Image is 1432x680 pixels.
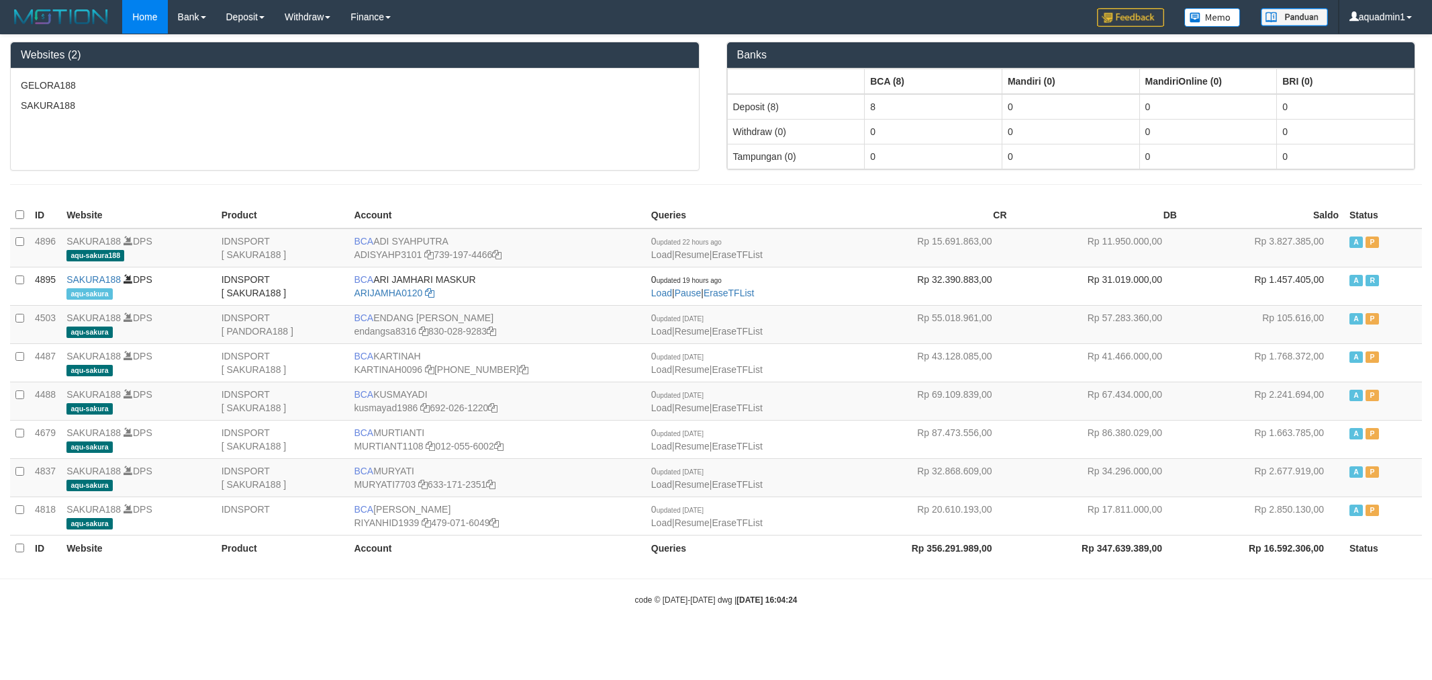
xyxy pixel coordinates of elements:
[418,479,428,490] a: Copy MURYATI7703 to clipboard
[651,402,672,413] a: Load
[61,305,216,343] td: DPS
[66,365,113,376] span: aqu-sakura
[657,239,722,246] span: updated 22 hours ago
[216,458,349,497] td: IDNSPORT [ SAKURA188 ]
[1277,69,1415,94] th: Group: activate to sort column ascending
[354,312,373,323] span: BCA
[66,236,121,247] a: SAKURA188
[348,382,645,420] td: KUSMAYADI 692-026-1220
[675,441,710,452] a: Resume
[1012,497,1182,535] td: Rp 17.811.000,00
[354,517,419,528] a: RIYANHID1939
[1012,343,1182,382] td: Rp 41.466.000,00
[865,119,1002,144] td: 0
[1349,466,1363,478] span: Active
[657,277,722,284] span: updated 19 hours ago
[1349,351,1363,363] span: Active
[66,427,121,438] a: SAKURA188
[354,326,416,337] a: endangsa8316
[651,326,672,337] a: Load
[66,351,121,362] a: SAKURA188
[66,480,113,491] span: aqu-sakura
[1366,390,1379,401] span: Paused
[1182,202,1344,228] th: Saldo
[651,441,672,452] a: Load
[354,427,373,438] span: BCA
[354,236,373,247] span: BCA
[30,420,61,458] td: 4679
[646,202,842,228] th: Queries
[216,382,349,420] td: IDNSPORT [ SAKURA188 ]
[488,402,497,413] a: Copy 6920261220 to clipboard
[1002,119,1139,144] td: 0
[651,389,763,413] span: | |
[657,468,704,476] span: updated [DATE]
[651,236,763,260] span: | |
[30,458,61,497] td: 4837
[348,420,645,458] td: MURTIANTI 012-055-6002
[66,403,113,415] span: aqu-sakura
[737,49,1405,61] h3: Banks
[216,228,349,267] td: IDNSPORT [ SAKURA188 ]
[651,427,704,438] span: 0
[348,343,645,382] td: KARTINAH [PHONE_NUMBER]
[1344,202,1422,228] th: Status
[1139,94,1277,120] td: 0
[61,382,216,420] td: DPS
[1182,267,1344,305] td: Rp 1.457.405,00
[492,249,502,260] a: Copy 7391974466 to clipboard
[1002,94,1139,120] td: 0
[865,69,1002,94] th: Group: activate to sort column ascending
[66,441,113,453] span: aqu-sakura
[487,326,496,337] a: Copy 8300289283 to clipboard
[1012,458,1182,497] td: Rp 34.296.000,00
[1349,505,1363,516] span: Active
[842,267,1012,305] td: Rp 32.390.883,00
[651,364,672,375] a: Load
[1261,8,1328,26] img: panduan.png
[712,441,762,452] a: EraseTFList
[348,267,645,305] td: ARI JAMHARI MASKUR
[216,343,349,382] td: IDNSPORT [ SAKURA188 ]
[348,228,645,267] td: ADI SYAHPUTRA 739-197-4466
[1139,144,1277,169] td: 0
[10,7,112,27] img: MOTION_logo.png
[727,119,865,144] td: Withdraw (0)
[712,402,762,413] a: EraseTFList
[21,79,689,92] p: GELORA188
[348,497,645,535] td: [PERSON_NAME] 479-071-6049
[1012,202,1182,228] th: DB
[66,389,121,400] a: SAKURA188
[1012,382,1182,420] td: Rp 67.434.000,00
[348,458,645,497] td: MURYATI 633-171-2351
[651,504,704,515] span: 0
[1277,94,1415,120] td: 0
[30,228,61,267] td: 4896
[651,351,763,375] span: | |
[30,535,61,561] th: ID
[30,382,61,420] td: 4488
[635,595,798,605] small: code © [DATE]-[DATE] dwg |
[1277,144,1415,169] td: 0
[1002,144,1139,169] td: 0
[1182,497,1344,535] td: Rp 2.850.130,00
[348,305,645,343] td: ENDANG [PERSON_NAME] 830-028-9283
[1139,69,1277,94] th: Group: activate to sort column ascending
[66,274,121,285] a: SAKURA188
[354,466,373,476] span: BCA
[657,430,704,437] span: updated [DATE]
[354,288,422,298] a: ARIJAMHA0120
[348,535,645,561] th: Account
[1182,458,1344,497] td: Rp 2.677.919,00
[66,518,113,529] span: aqu-sakura
[651,351,704,362] span: 0
[651,389,704,400] span: 0
[66,250,124,261] span: aqu-sakura188
[1366,275,1379,286] span: Running
[425,364,434,375] a: Copy KARTINAH0096 to clipboard
[61,535,216,561] th: Website
[651,274,755,298] span: | |
[646,535,842,561] th: Queries
[61,343,216,382] td: DPS
[1366,466,1379,478] span: Paused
